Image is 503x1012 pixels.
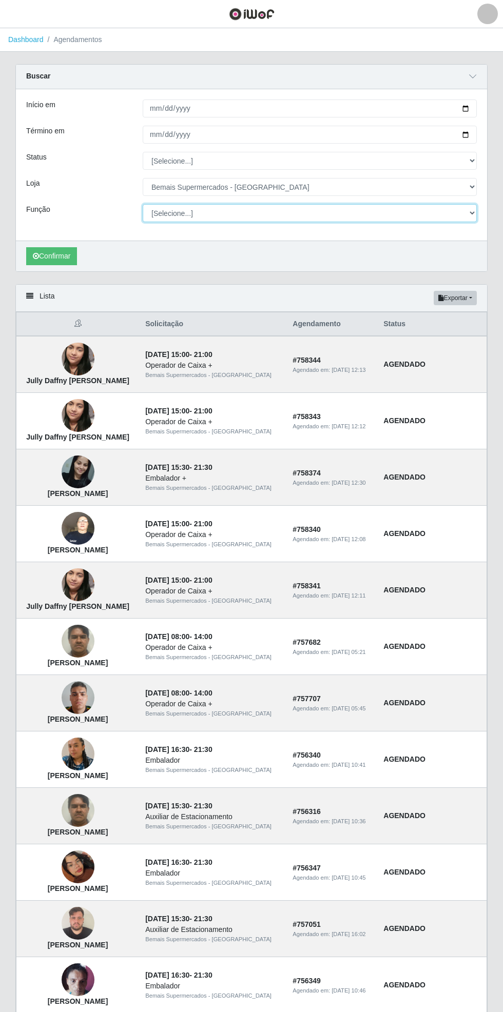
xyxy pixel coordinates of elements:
th: Solicitação [139,312,286,336]
time: [DATE] 05:21 [332,649,365,655]
strong: AGENDADO [383,868,425,876]
div: Lista [16,285,487,312]
strong: - [145,971,212,979]
strong: # 757682 [293,638,321,646]
div: Bemais Supermercados - [GEOGRAPHIC_DATA] [145,484,280,492]
div: Embalador [145,868,280,879]
strong: Buscar [26,72,50,80]
strong: [PERSON_NAME] [48,884,108,892]
strong: # 758340 [293,525,321,533]
div: Agendado em: [293,648,371,657]
time: 14:00 [194,689,212,697]
img: Matheus Igor Gonçalves da Silva [62,902,94,945]
strong: # 758341 [293,582,321,590]
time: 21:00 [194,350,212,359]
time: [DATE] 16:30 [145,971,189,979]
strong: # 758343 [293,412,321,421]
strong: [PERSON_NAME] [48,771,108,780]
strong: - [145,689,212,697]
strong: - [145,520,212,528]
time: 21:00 [194,576,212,584]
div: Agendado em: [293,479,371,487]
div: Operador de Caixa + [145,360,280,371]
div: Embalador [145,981,280,991]
time: 21:00 [194,520,212,528]
time: [DATE] 16:30 [145,858,189,866]
strong: - [145,745,212,753]
strong: AGENDADO [383,699,425,707]
strong: Jully Daffny [PERSON_NAME] [26,376,129,385]
strong: - [145,407,212,415]
div: Bemais Supermercados - [GEOGRAPHIC_DATA] [145,935,280,944]
div: Operador de Caixa + [145,699,280,709]
time: [DATE] 10:45 [332,875,365,881]
time: [DATE] 05:45 [332,705,365,711]
div: Bemais Supermercados - [GEOGRAPHIC_DATA] [145,371,280,380]
time: [DATE] 08:00 [145,632,189,641]
time: [DATE] 15:00 [145,350,189,359]
time: 21:30 [194,858,212,866]
strong: AGENDADO [383,416,425,425]
strong: [PERSON_NAME] [48,546,108,554]
strong: # 756340 [293,751,321,759]
div: Bemais Supermercados - [GEOGRAPHIC_DATA] [145,597,280,605]
th: Status [377,312,487,336]
strong: # 756316 [293,807,321,816]
strong: AGENDADO [383,811,425,820]
button: Exportar [434,291,477,305]
th: Agendamento [286,312,377,336]
time: [DATE] 10:41 [332,762,365,768]
strong: AGENDADO [383,360,425,368]
time: [DATE] 12:11 [332,592,365,599]
time: [DATE] 15:30 [145,915,189,923]
div: Agendado em: [293,874,371,882]
div: Agendado em: [293,422,371,431]
div: Auxiliar de Estacionamento [145,924,280,935]
strong: # 757051 [293,920,321,928]
time: [DATE] 12:08 [332,536,365,542]
img: João Douglas Nascimento Costa [62,620,94,663]
time: [DATE] 12:30 [332,480,365,486]
a: Dashboard [8,35,44,44]
time: 21:30 [194,971,212,979]
time: [DATE] 15:00 [145,520,189,528]
img: João Douglas Nascimento Costa [62,789,94,832]
div: Bemais Supermercados - [GEOGRAPHIC_DATA] [145,991,280,1000]
li: Agendamentos [44,34,102,45]
strong: AGENDADO [383,755,425,763]
div: Operador de Caixa + [145,416,280,427]
img: Jully Daffny Batista Feliciano da Silva [62,387,94,445]
time: [DATE] 12:13 [332,367,365,373]
strong: # 756347 [293,864,321,872]
label: Término em [26,126,65,136]
div: Bemais Supermercados - [GEOGRAPHIC_DATA] [145,822,280,831]
strong: # 756349 [293,977,321,985]
label: Início em [26,100,55,110]
img: Maria Leonara Fontes dos Santos [62,450,94,494]
div: Bemais Supermercados - [GEOGRAPHIC_DATA] [145,540,280,549]
strong: [PERSON_NAME] [48,997,108,1005]
time: 21:30 [194,915,212,923]
strong: AGENDADO [383,924,425,932]
time: [DATE] 12:12 [332,423,365,429]
strong: [PERSON_NAME] [48,659,108,667]
label: Loja [26,178,40,189]
div: Bemais Supermercados - [GEOGRAPHIC_DATA] [145,879,280,887]
div: Bemais Supermercados - [GEOGRAPHIC_DATA] [145,766,280,775]
time: 21:30 [194,745,212,753]
strong: - [145,915,212,923]
img: Jully Daffny Batista Feliciano da Silva [62,330,94,389]
div: Auxiliar de Estacionamento [145,811,280,822]
div: Embalador [145,755,280,766]
div: Agendado em: [293,930,371,939]
img: Maysa Martins Mascena [62,725,94,783]
time: [DATE] 08:00 [145,689,189,697]
time: 21:00 [194,407,212,415]
time: [DATE] 15:00 [145,576,189,584]
label: Status [26,152,47,163]
time: [DATE] 15:30 [145,463,189,471]
input: 00/00/0000 [143,100,477,117]
img: Maria da Conceição Silva Lauritzen [62,507,94,550]
time: [DATE] 16:02 [332,931,365,937]
strong: AGENDADO [383,642,425,650]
